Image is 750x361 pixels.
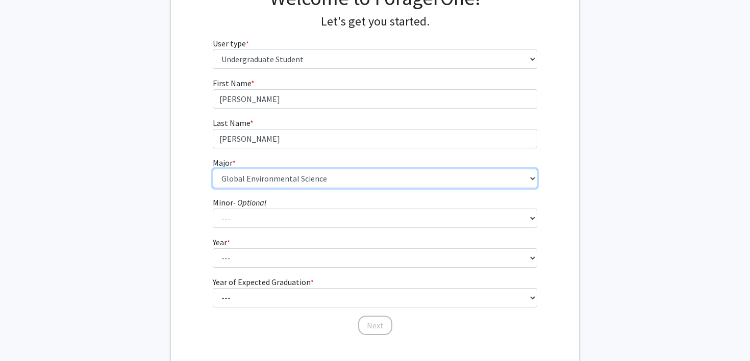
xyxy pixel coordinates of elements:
[213,14,538,29] h4: Let's get you started.
[213,37,249,49] label: User type
[213,236,230,248] label: Year
[213,276,314,288] label: Year of Expected Graduation
[213,157,236,169] label: Major
[213,196,266,209] label: Minor
[233,197,266,208] i: - Optional
[213,78,251,88] span: First Name
[8,315,43,353] iframe: Chat
[358,316,392,335] button: Next
[213,118,250,128] span: Last Name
